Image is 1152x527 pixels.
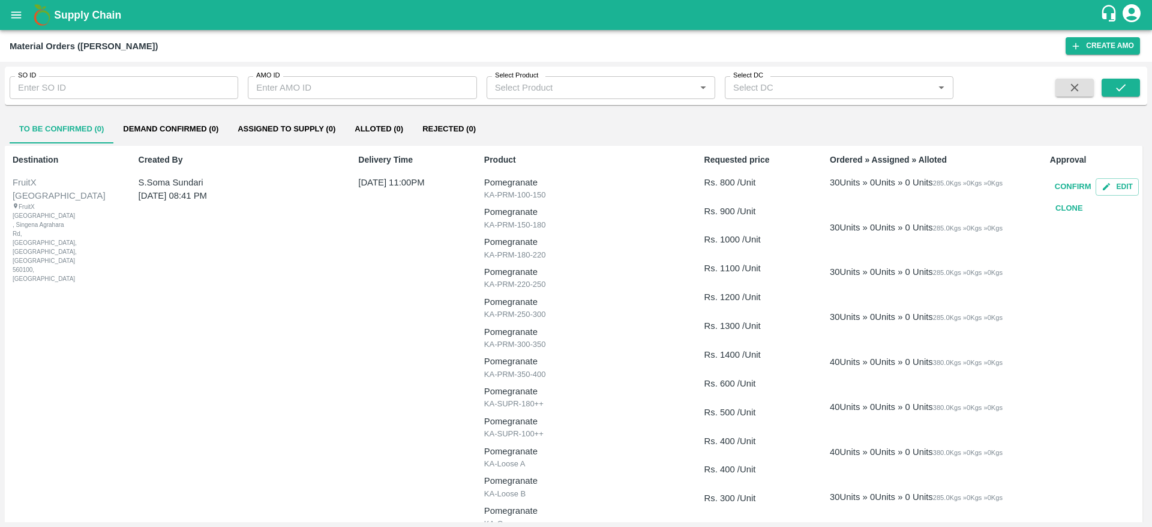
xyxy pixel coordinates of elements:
[358,154,448,166] p: Delivery Time
[484,219,668,231] p: KA-PRM-150-180
[139,176,308,189] p: S.Soma Sundari
[1050,154,1139,166] p: Approval
[18,71,36,80] label: SO ID
[484,154,668,166] p: Product
[13,154,102,166] p: Destination
[733,71,763,80] label: Select DC
[484,279,668,291] p: KA-PRM-220-250
[1100,4,1121,26] div: customer-support
[484,339,668,351] p: KA-PRM-300-350
[704,435,794,448] p: Rs. 400 /Unit
[2,1,30,29] button: open drawer
[484,355,668,368] p: Pomegranate
[704,205,794,218] p: Rs. 900 /Unit
[13,176,100,203] div: FruitX [GEOGRAPHIC_DATA]
[54,9,121,21] b: Supply Chain
[1050,198,1088,219] button: Clone
[484,176,668,189] p: Pomegranate
[484,474,668,487] p: Pomegranate
[10,115,113,143] button: To Be Confirmed (0)
[704,348,794,361] p: Rs. 1400 /Unit
[704,233,794,246] p: Rs. 1000 /Unit
[484,428,668,440] p: KA-SUPR-100++
[10,38,158,54] div: Material Orders ([PERSON_NAME])
[704,492,794,505] p: Rs. 300 /Unit
[1050,176,1096,197] button: Confirm
[54,7,1100,23] a: Supply Chain
[484,249,668,261] p: KA-PRM-180-220
[484,205,668,218] p: Pomegranate
[704,176,794,189] p: Rs. 800 /Unit
[484,309,668,321] p: KA-PRM-250-300
[830,154,1013,166] p: Ordered » Assigned » Alloted
[933,314,1003,321] span: 285.0 Kgs » 0 Kgs » 0 Kgs
[830,445,933,459] div: 40 Units » 0 Units » 0 Units
[704,154,794,166] p: Requested price
[933,449,1003,456] span: 380.0 Kgs » 0 Kgs » 0 Kgs
[704,291,794,304] p: Rs. 1200 /Unit
[484,385,668,398] p: Pomegranate
[830,176,933,189] div: 30 Units » 0 Units » 0 Units
[1121,2,1142,28] div: account of current user
[933,224,1003,232] span: 285.0 Kgs » 0 Kgs » 0 Kgs
[484,415,668,428] p: Pomegranate
[248,76,476,99] input: Enter AMO ID
[484,369,668,381] p: KA-PRM-350-400
[139,189,308,202] p: [DATE] 08:41 PM
[728,80,914,95] input: Select DC
[484,189,668,201] p: KA-PRM-100-150
[484,295,668,309] p: Pomegranate
[113,115,228,143] button: Demand Confirmed (0)
[933,179,1003,187] span: 285.0 Kgs » 0 Kgs » 0 Kgs
[484,488,668,500] p: KA-Loose B
[1066,37,1140,55] button: Create AMO
[490,80,692,95] input: Select Product
[933,269,1003,276] span: 285.0 Kgs » 0 Kgs » 0 Kgs
[228,115,345,143] button: Assigned to Supply (0)
[484,445,668,458] p: Pomegranate
[139,154,322,166] p: Created By
[830,400,933,414] div: 40 Units » 0 Units » 0 Units
[830,355,933,369] div: 40 Units » 0 Units » 0 Units
[933,494,1003,501] span: 285.0 Kgs » 0 Kgs » 0 Kgs
[704,319,794,333] p: Rs. 1300 /Unit
[695,80,711,95] button: Open
[345,115,413,143] button: Alloted (0)
[484,325,668,339] p: Pomegranate
[704,377,794,390] p: Rs. 600 /Unit
[1096,178,1138,196] button: Edit
[495,71,538,80] label: Select Product
[830,221,933,234] div: 30 Units » 0 Units » 0 Units
[13,202,65,283] div: FruitX [GEOGRAPHIC_DATA] , Singena Agrahara Rd, [GEOGRAPHIC_DATA], [GEOGRAPHIC_DATA], [GEOGRAPHIC...
[30,3,54,27] img: logo
[830,265,933,279] div: 30 Units » 0 Units » 0 Units
[704,262,794,275] p: Rs. 1100 /Unit
[933,359,1003,366] span: 380.0 Kgs » 0 Kgs » 0 Kgs
[704,406,794,419] p: Rs. 500 /Unit
[704,463,794,476] p: Rs. 400 /Unit
[933,404,1003,411] span: 380.0 Kgs » 0 Kgs » 0 Kgs
[413,115,485,143] button: Rejected (0)
[934,80,949,95] button: Open
[256,71,280,80] label: AMO ID
[484,235,668,248] p: Pomegranate
[484,504,668,517] p: Pomegranate
[358,176,433,189] p: [DATE] 11:00PM
[10,76,238,99] input: Enter SO ID
[830,310,933,324] div: 30 Units » 0 Units » 0 Units
[484,458,668,470] p: KA-Loose A
[484,398,668,410] p: KA-SUPR-180++
[484,265,668,279] p: Pomegranate
[830,490,933,504] div: 30 Units » 0 Units » 0 Units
